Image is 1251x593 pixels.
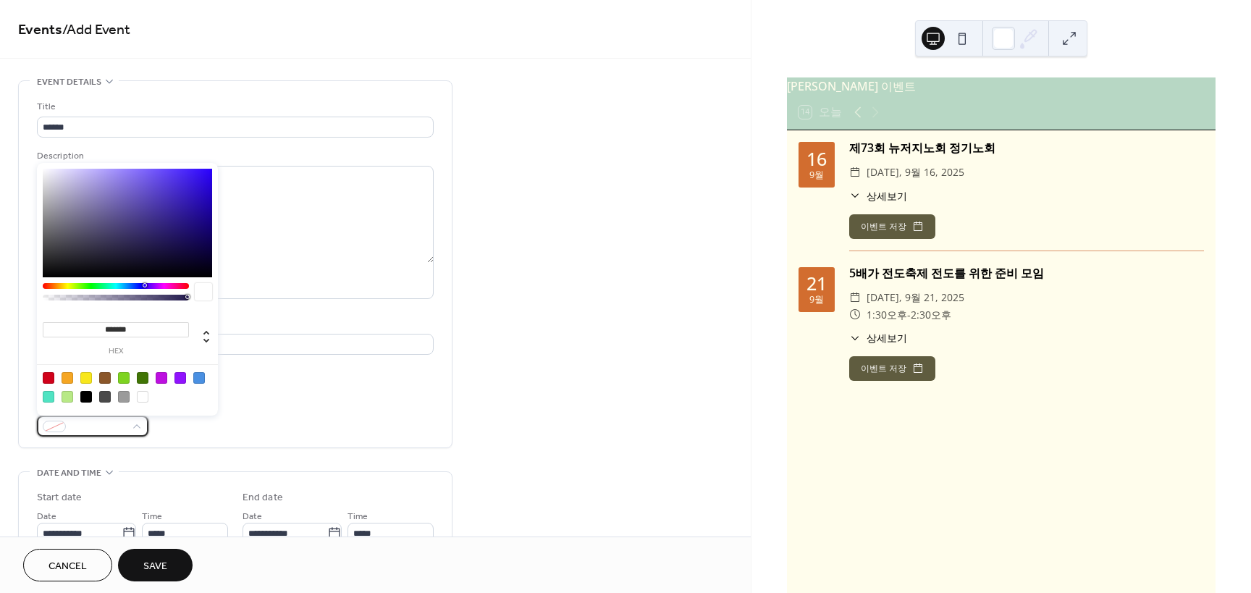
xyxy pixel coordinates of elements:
div: ​ [849,188,861,203]
div: ​ [849,330,861,345]
div: End date [243,490,283,505]
div: 제73회 뉴저지노회 정기노회 [849,139,1204,156]
div: #F8E71C [80,372,92,384]
div: #9013FE [174,372,186,384]
a: Events [18,16,62,44]
div: 9월 [809,295,824,305]
button: ​상세보기 [849,330,907,345]
button: Cancel [23,549,112,581]
div: Start date [37,490,82,505]
button: 이벤트 저장 [849,356,935,381]
button: ​상세보기 [849,188,907,203]
div: [PERSON_NAME] 이벤트 [787,77,1216,95]
span: Time [347,509,368,524]
span: Date [243,509,262,524]
span: Date and time [37,466,101,481]
div: #BD10E0 [156,372,167,384]
div: #B8E986 [62,391,73,403]
div: #9B9B9B [118,391,130,403]
button: Save [118,549,193,581]
div: #FFFFFF [137,391,148,403]
span: 2:30오후 [911,306,951,324]
div: ​ [849,289,861,306]
span: / Add Event [62,16,130,44]
span: Time [142,509,162,524]
div: Description [37,148,431,164]
div: #50E3C2 [43,391,54,403]
div: Title [37,99,431,114]
div: Location [37,316,431,332]
span: Date [37,509,56,524]
span: [DATE], 9월 21, 2025 [867,289,964,306]
div: #4A4A4A [99,391,111,403]
div: 9월 [809,171,824,180]
div: #D0021B [43,372,54,384]
span: [DATE], 9월 16, 2025 [867,164,964,181]
span: - [907,306,911,324]
div: 21 [806,274,827,293]
span: 1:30오후 [867,306,907,324]
div: 16 [806,150,827,168]
span: Event details [37,75,101,90]
div: #4A90E2 [193,372,205,384]
span: 상세보기 [867,188,907,203]
div: ​ [849,306,861,324]
div: #417505 [137,372,148,384]
div: #F5A623 [62,372,73,384]
div: 5배가 전도축제 전도를 위한 준비 모임 [849,264,1204,282]
label: hex [43,348,189,356]
div: ​ [849,164,861,181]
button: 이벤트 저장 [849,214,935,239]
div: #000000 [80,391,92,403]
span: Save [143,559,167,574]
span: Cancel [49,559,87,574]
span: 상세보기 [867,330,907,345]
div: #7ED321 [118,372,130,384]
div: #8B572A [99,372,111,384]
